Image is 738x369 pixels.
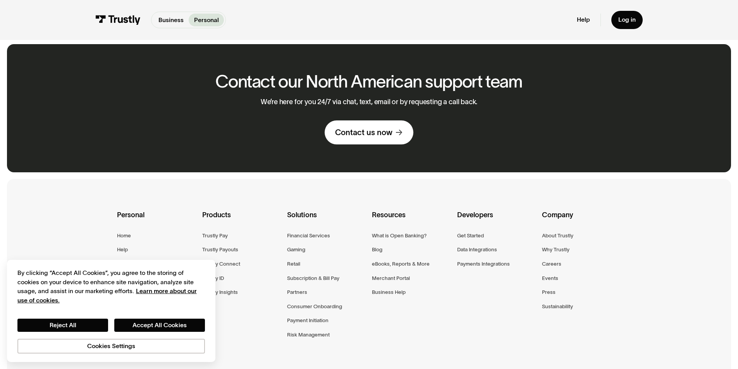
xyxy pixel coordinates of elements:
[117,245,128,254] a: Help
[372,274,410,283] a: Merchant Portal
[17,319,108,332] button: Reject All
[611,11,643,29] a: Log in
[117,231,131,240] a: Home
[287,245,305,254] a: Gaming
[215,72,523,91] h2: Contact our North American support team
[287,330,330,339] a: Risk Management
[542,209,621,231] div: Company
[542,231,573,240] a: About Trustly
[372,288,406,297] a: Business Help
[372,209,451,231] div: Resources
[542,245,569,254] a: Why Trustly
[117,209,196,231] div: Personal
[17,268,205,305] div: By clicking “Accept All Cookies”, you agree to the storing of cookies on your device to enhance s...
[542,288,556,297] a: Press
[325,120,413,144] a: Contact us now
[457,259,510,268] a: Payments Integrations
[287,231,330,240] a: Financial Services
[158,15,184,25] p: Business
[202,259,240,268] a: Trustly Connect
[542,302,573,311] a: Sustainability
[542,259,561,268] a: Careers
[542,274,558,283] a: Events
[287,274,339,283] a: Subscription & Bill Pay
[117,259,131,268] a: Log in
[287,288,307,297] a: Partners
[202,209,281,231] div: Products
[372,259,430,268] a: eBooks, Reports & More
[17,268,205,353] div: Privacy
[457,209,536,231] div: Developers
[372,231,427,240] a: What is Open Banking?
[202,245,238,254] a: Trustly Payouts
[457,231,484,240] a: Get Started
[95,15,141,25] img: Trustly Logo
[287,259,300,268] a: Retail
[287,302,342,311] a: Consumer Onboarding
[372,245,382,254] a: Blog
[7,260,215,362] div: Cookie banner
[202,288,238,297] a: Trustly Insights
[194,15,219,25] p: Personal
[287,316,329,325] a: Payment Initiation
[114,319,205,332] button: Accept All Cookies
[457,245,497,254] a: Data Integrations
[189,14,224,26] a: Personal
[153,14,189,26] a: Business
[577,16,590,24] a: Help
[17,339,205,354] button: Cookies Settings
[261,98,478,106] p: We’re here for you 24/7 via chat, text, email or by requesting a call back.
[202,231,228,240] a: Trustly Pay
[618,16,636,24] div: Log in
[335,127,392,137] div: Contact us now
[287,209,366,231] div: Solutions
